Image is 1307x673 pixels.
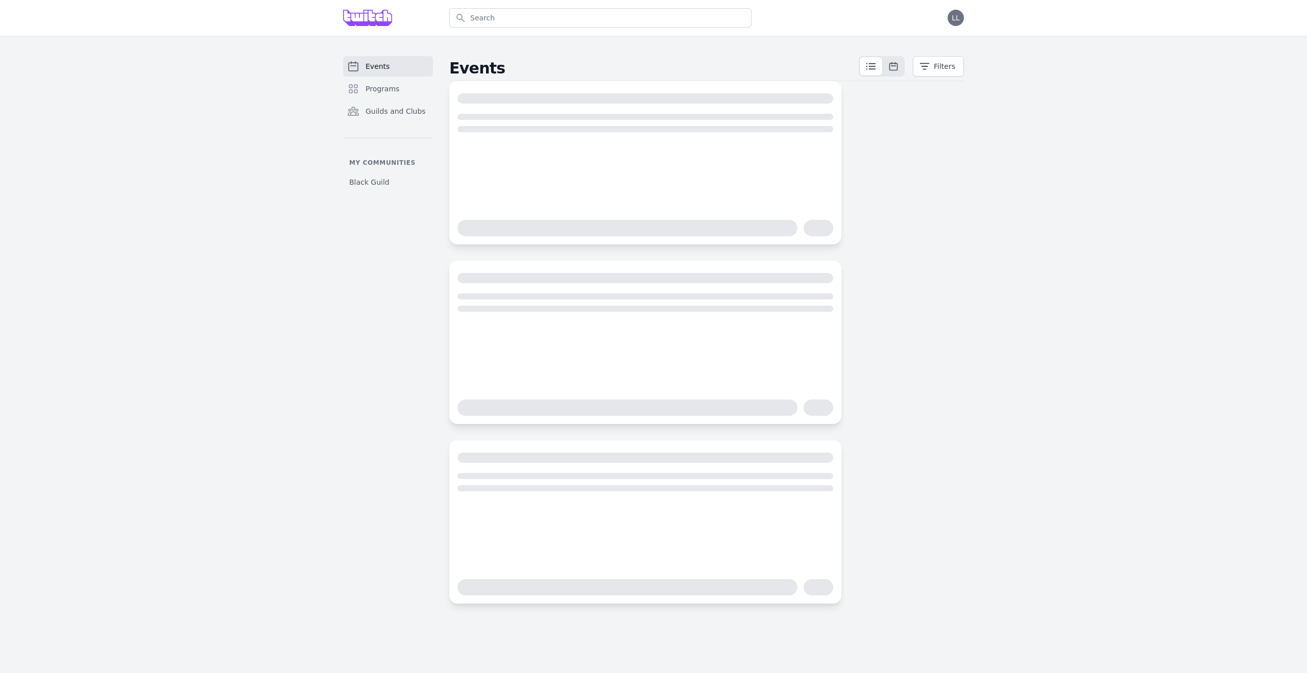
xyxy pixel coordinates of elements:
input: Search [449,8,752,28]
span: Events [366,61,390,71]
h2: Events [449,59,859,78]
a: Black Guild [343,173,433,191]
button: Filters [913,56,964,77]
nav: Sidebar [343,56,433,191]
span: Black Guild [349,177,390,187]
img: Grove [343,10,392,26]
span: Programs [366,84,399,94]
a: Events [343,56,433,77]
span: Guilds and Clubs [366,106,426,116]
a: Guilds and Clubs [343,101,433,121]
button: LL [948,10,964,26]
p: My communities [343,159,433,167]
span: LL [952,14,960,21]
a: Programs [343,79,433,99]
